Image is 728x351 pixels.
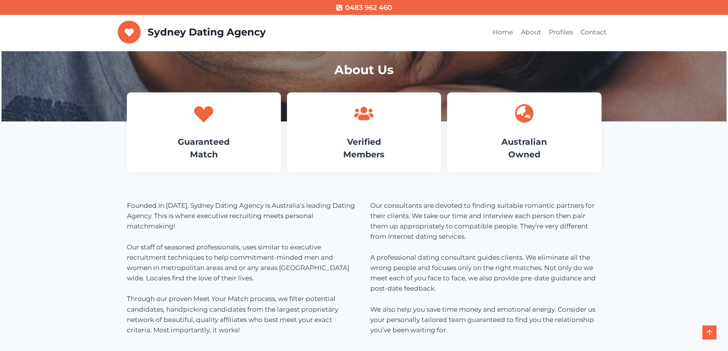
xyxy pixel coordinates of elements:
a: AustralianOwned [501,137,547,160]
nav: Primary [489,23,611,42]
a: Profiles [545,23,577,42]
a: About [517,23,545,42]
img: Sydney Dating Agency [118,21,141,44]
a: VerifiedMembers [343,137,384,160]
a: GuaranteedMatch [178,137,230,160]
a: Home [489,23,517,42]
p: Founded in [DATE], Sydney Dating Agency is Australia’s leading Dating Agency. This is where execu... [127,201,358,335]
a: Scroll to top [702,325,717,340]
a: Contact [577,23,610,42]
a: Sydney Dating Agency [118,21,266,44]
h1: About Us [127,61,602,79]
span: 0483 962 460 [345,2,392,13]
p: Sydney Dating Agency [148,26,266,38]
a: 0483 962 460 [336,2,392,13]
p: Our consultants are devoted to finding suitable romantic partners for their clients. We take our ... [370,201,602,335]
